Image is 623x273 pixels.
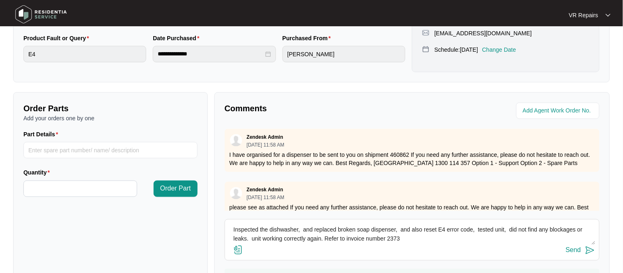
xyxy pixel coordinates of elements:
[283,34,334,42] label: Purchased From
[23,130,62,138] label: Part Details
[434,29,532,37] p: [EMAIL_ADDRESS][DOMAIN_NAME]
[23,114,198,122] p: Add your orders one by one
[230,151,595,167] p: I have organised for a dispenser to be sent to you on shipment 460862 If you need any further ass...
[23,103,198,114] p: Order Parts
[585,245,595,255] img: send-icon.svg
[154,181,198,197] button: Order Part
[23,142,198,158] input: Part Details
[225,103,407,114] p: Comments
[229,224,595,245] textarea: Inspected the dishwasher, and replaced broken soap dispenser, and also reset E4 error code, teste...
[566,245,595,256] button: Send
[434,46,478,54] p: Schedule: [DATE]
[24,181,137,197] input: Quantity
[422,29,430,37] img: map-pin
[158,50,263,58] input: Date Purchased
[569,11,598,19] p: VR Repairs
[523,106,595,116] input: Add Agent Work Order No.
[12,2,70,27] img: residentia service logo
[247,187,283,193] p: Zendesk Admin
[23,46,146,62] input: Product Fault or Query
[247,142,285,147] p: [DATE] 11:58 AM
[482,46,516,54] p: Change Date
[233,245,243,255] img: file-attachment-doc.svg
[283,46,405,62] input: Purchased From
[153,34,202,42] label: Date Purchased
[160,184,191,194] span: Order Part
[606,13,611,17] img: dropdown arrow
[23,169,53,177] label: Quantity
[566,247,581,254] div: Send
[230,134,242,147] img: user.svg
[230,204,595,220] p: please see as attached If you need any further assistance, please do not hesitate to reach out. W...
[230,187,242,200] img: user.svg
[23,34,92,42] label: Product Fault or Query
[247,134,283,140] p: Zendesk Admin
[247,195,285,200] p: [DATE] 11:58 AM
[422,46,430,53] img: map-pin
